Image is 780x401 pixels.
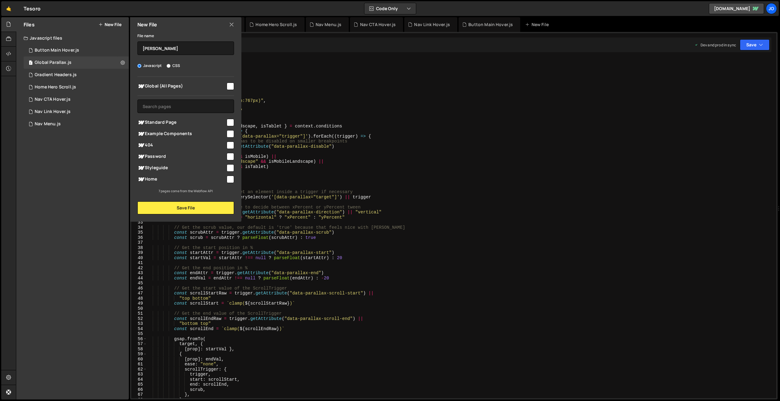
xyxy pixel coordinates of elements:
a: Jo [766,3,777,14]
div: 51 [131,311,147,316]
div: 63 [131,372,147,377]
input: CSS [167,64,171,68]
div: 34 [131,225,147,230]
div: 45 [131,281,147,286]
div: Home Hero Scroll.js [256,21,297,28]
div: Nav Menu.js [316,21,342,28]
input: Name [137,41,234,55]
div: 36 [131,235,147,240]
label: CSS [167,63,180,69]
div: Tesoro [24,5,40,12]
div: 64 [131,377,147,382]
label: File name [137,33,154,39]
div: 62 [131,367,147,372]
div: 17308/48212.js [24,81,129,93]
span: Home [137,176,226,183]
span: Example Components [137,130,226,138]
div: 17308/48089.js [24,44,129,56]
span: 404 [137,142,226,149]
div: 60 [131,357,147,362]
div: 44 [131,276,147,281]
button: Save [740,39,770,50]
a: [DOMAIN_NAME] [709,3,764,14]
div: 56 [131,337,147,342]
div: 49 [131,301,147,306]
div: 53 [131,321,147,326]
span: Password [137,153,226,160]
div: Button Main Hover.js [35,48,79,53]
div: 61 [131,362,147,367]
span: Styleguide [137,164,226,172]
div: 17308/48184.js [24,118,129,130]
div: 59 [131,352,147,357]
div: 17308/48103.js [24,106,129,118]
div: 65 [131,382,147,387]
div: Nav Link Hover.js [414,21,450,28]
div: 66 [131,387,147,392]
div: Nav Menu.js [35,121,61,127]
div: New File [525,21,551,28]
div: 67 [131,392,147,397]
div: 41 [131,260,147,266]
span: Global (All Pages) [137,83,226,90]
div: Nav CTA Hover.js [360,21,396,28]
h2: New File [137,21,157,28]
div: Nav Link Hover.js [35,109,71,115]
div: Dev and prod in sync [694,42,736,48]
div: 35 [131,230,147,235]
div: 40 [131,255,147,261]
span: 1 [29,61,33,66]
div: 47 [131,291,147,296]
div: 38 [131,245,147,251]
div: 39 [131,250,147,255]
div: 37 [131,240,147,245]
div: 43 [131,271,147,276]
div: 17308/48367.js [24,69,129,81]
div: 58 [131,347,147,352]
button: New File [98,22,121,27]
a: 🤙 [1,1,16,16]
div: Home Hero Scroll.js [35,84,76,90]
div: 54 [131,326,147,332]
div: Nav CTA Hover.js [35,97,71,102]
label: Javascript [137,63,162,69]
h2: Files [24,21,35,28]
div: 48 [131,296,147,301]
div: 17308/48388.js [24,56,129,69]
div: 50 [131,306,147,311]
div: 17308/48125.js [24,93,129,106]
div: 33 [131,220,147,225]
small: 7 pages come from the Webflow API [159,189,213,193]
div: 57 [131,341,147,347]
span: Standard Page [137,119,226,126]
div: 55 [131,331,147,337]
div: Javascript files [16,32,129,44]
button: Code Only [364,3,416,14]
div: 52 [131,316,147,321]
input: Search pages [137,99,234,113]
button: Save File [137,201,234,214]
div: 46 [131,286,147,291]
input: Javascript [137,64,141,68]
div: 42 [131,266,147,271]
div: Button Main Hover.js [468,21,513,28]
div: Gradient Headers.js [35,72,77,78]
div: Global Parallax.js [35,60,71,65]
